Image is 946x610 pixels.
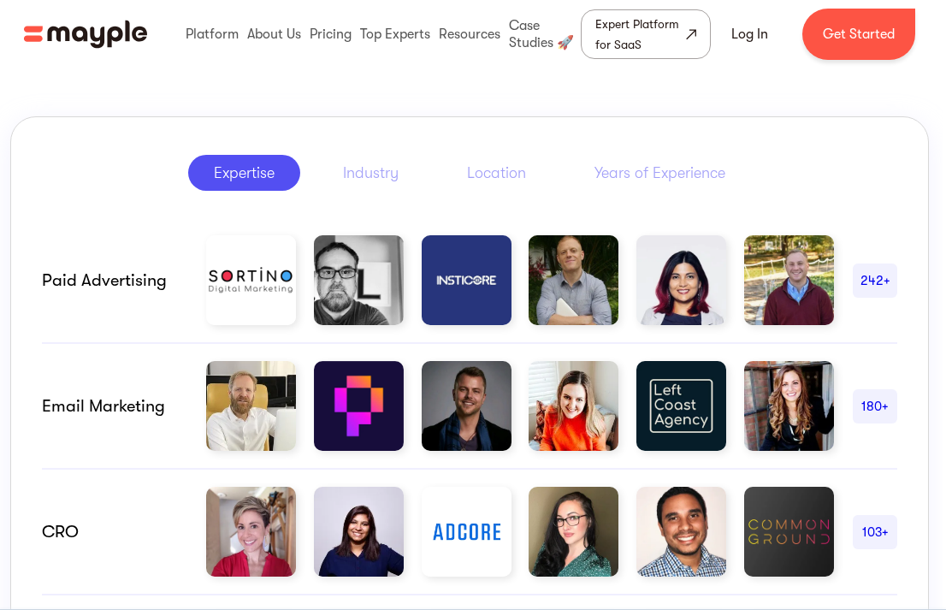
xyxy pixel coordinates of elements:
[24,18,147,50] a: home
[594,163,725,183] div: Years of Experience
[711,14,789,55] a: Log In
[214,163,275,183] div: Expertise
[181,7,243,62] div: Platform
[853,270,897,291] div: 242+
[356,7,435,62] div: Top Experts
[853,396,897,417] div: 180+
[42,522,187,542] div: CRO
[24,18,147,50] img: Mayple logo
[42,396,187,417] div: email marketing
[243,7,305,62] div: About Us
[305,7,356,62] div: Pricing
[802,9,915,60] a: Get Started
[467,163,526,183] div: Location
[42,270,187,291] div: Paid advertising
[343,163,399,183] div: Industry
[435,7,505,62] div: Resources
[853,522,897,542] div: 103+
[581,9,711,59] a: Expert Platform for SaaS
[595,14,683,55] div: Expert Platform for SaaS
